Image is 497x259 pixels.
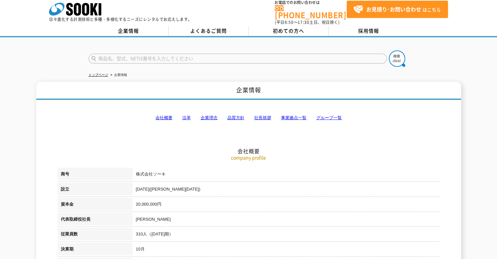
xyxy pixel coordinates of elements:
a: 事業拠点一覧 [281,115,306,120]
td: [DATE]([PERSON_NAME][DATE]) [133,183,440,198]
a: 沿革 [182,115,191,120]
span: 初めての方へ [273,27,304,34]
a: 企業情報 [89,26,169,36]
a: 社長挨拶 [254,115,271,120]
li: 企業情報 [109,72,127,79]
a: よくあるご質問 [169,26,249,36]
td: 20,000,000円 [133,198,440,213]
a: 初めての方へ [249,26,329,36]
a: [PHONE_NUMBER] [275,5,347,19]
img: btn_search.png [389,50,405,67]
a: 品質方針 [227,115,244,120]
p: 日々進化する計測技術と多種・多様化するニーズにレンタルでお応えします。 [49,17,192,21]
a: トップページ [89,73,108,77]
th: 設立 [58,183,133,198]
a: 採用情報 [329,26,409,36]
th: 商号 [58,168,133,183]
strong: お見積り･お問い合わせ [366,5,421,13]
input: 商品名、型式、NETIS番号を入力してください [89,54,387,64]
td: [PERSON_NAME] [133,213,440,228]
th: 代表取締役社長 [58,213,133,228]
h2: 会社概要 [58,82,440,155]
a: 会社概要 [156,115,173,120]
td: 株式会社ソーキ [133,168,440,183]
p: company profile [58,154,440,161]
a: お見積り･お問い合わせはこちら [347,1,448,18]
span: (平日 ～ 土日、祝日除く) [275,19,340,25]
span: はこちら [353,5,441,14]
span: 8:50 [285,19,294,25]
th: 決算期 [58,243,133,258]
a: グループ一覧 [316,115,342,120]
td: 10月 [133,243,440,258]
td: 310人（[DATE]期） [133,228,440,243]
th: 従業員数 [58,228,133,243]
span: 17:30 [298,19,309,25]
span: お電話でのお問い合わせは [275,1,347,5]
h1: 企業情報 [36,82,461,100]
a: 企業理念 [201,115,218,120]
th: 資本金 [58,198,133,213]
